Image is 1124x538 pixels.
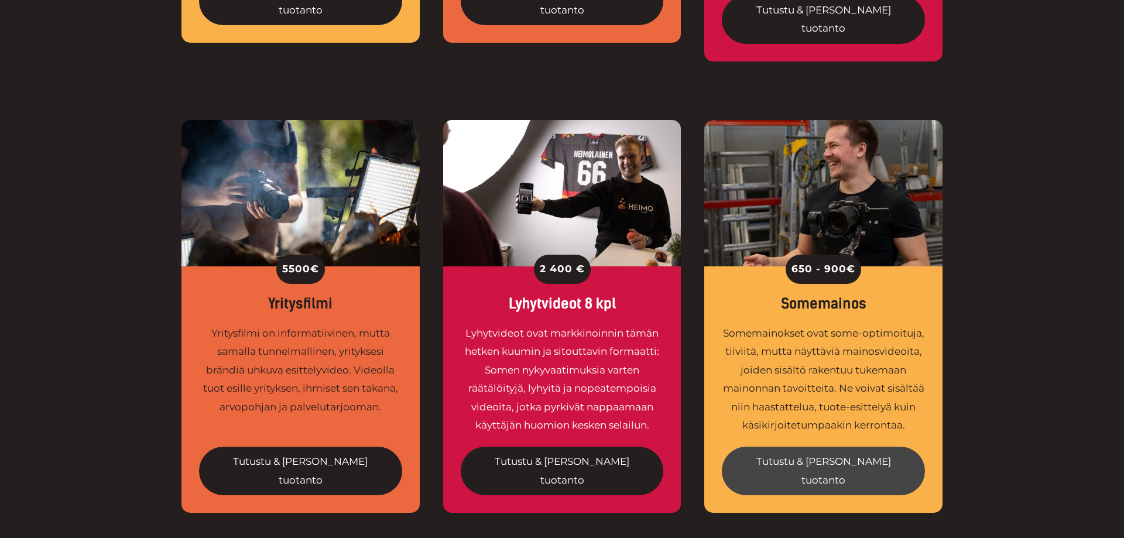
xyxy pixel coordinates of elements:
[461,447,664,495] a: Tutustu & [PERSON_NAME] tuotanto
[722,447,925,495] a: Tutustu & [PERSON_NAME] tuotanto
[722,324,925,435] div: Somemainokset ovat some-optimoituja, tiiviitä, mutta näyttäviä mainosvideoita, joiden sisältö rak...
[199,324,402,435] div: Yritysfilmi on informatiivinen, mutta samalla tunnelmallinen, yrityksesi brändiä uhkuva esittelyv...
[443,120,681,266] img: Somevideo on tehokas formaatti digimarkkinointiin.
[276,255,325,284] div: 5500
[461,324,664,435] div: Lyhytvideot ovat markkinoinnin tämän hetken kuumin ja sitouttavin formaatti: Somen nykyvaatimuksi...
[461,296,664,313] div: Lyhytvideot 8 kpl
[847,260,855,279] span: €
[181,120,420,266] img: Yritysvideo tuo yrityksesi parhaat puolet esiiin kiinnostavalla tavalla.
[704,120,943,266] img: Videokuvaaja William gimbal kädessä hymyilemässä asiakkaan varastotiloissa kuvauksissa.
[199,447,402,495] a: Tutustu & [PERSON_NAME] tuotanto
[310,260,319,279] span: €
[722,296,925,313] div: Somemainos
[534,255,591,284] div: 2 400 €
[199,296,402,313] div: Yritysfilmi
[786,255,861,284] div: 650 - 900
